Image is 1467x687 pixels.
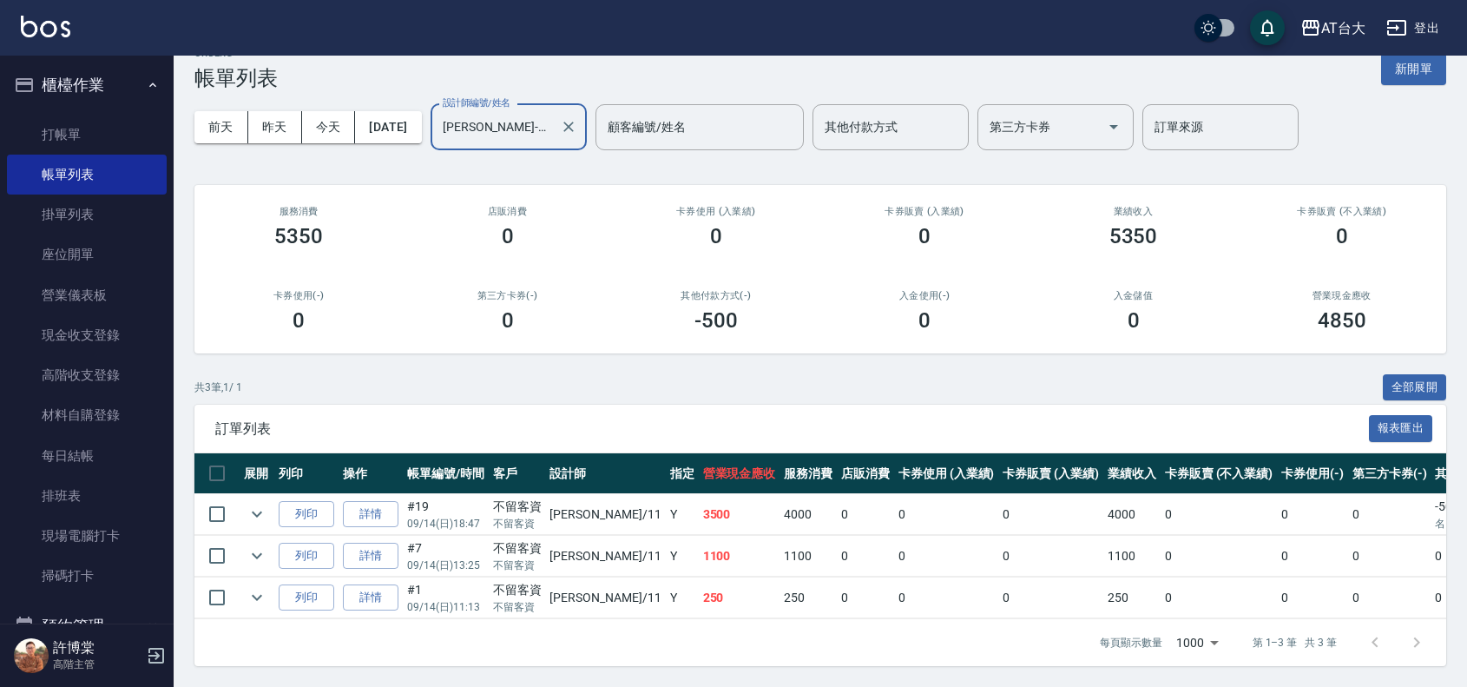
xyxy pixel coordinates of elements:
[780,578,837,618] td: 250
[998,578,1103,618] td: 0
[407,516,484,532] p: 09/14 (日) 18:47
[1250,10,1285,45] button: save
[1369,415,1433,442] button: 報表匯出
[1321,17,1365,39] div: AT台大
[7,315,167,355] a: 現金收支登錄
[493,498,542,516] div: 不留客資
[894,494,999,535] td: 0
[1109,224,1158,248] h3: 5350
[1348,453,1431,494] th: 第三方卡券(-)
[1049,290,1216,301] h2: 入金儲值
[1277,578,1348,618] td: 0
[556,115,581,139] button: Clear
[1100,635,1162,651] p: 每頁顯示數量
[7,155,167,195] a: 帳單列表
[918,308,931,333] h3: 0
[841,206,1008,217] h2: 卡券販賣 (入業績)
[780,494,837,535] td: 4000
[248,111,302,143] button: 昨天
[194,111,248,143] button: 前天
[1277,494,1348,535] td: 0
[489,453,546,494] th: 客戶
[666,494,699,535] td: Y
[894,578,999,618] td: 0
[1259,290,1425,301] h2: 營業現金應收
[403,453,489,494] th: 帳單編號/時間
[279,501,334,528] button: 列印
[837,494,894,535] td: 0
[666,536,699,577] td: Y
[493,558,542,573] p: 不留客資
[7,355,167,395] a: 高階收支登錄
[443,96,510,109] label: 設計師編號/姓名
[14,638,49,673] img: Person
[502,308,514,333] h3: 0
[894,453,999,494] th: 卡券使用 (入業績)
[710,224,722,248] h3: 0
[998,453,1103,494] th: 卡券販賣 (入業績)
[1277,536,1348,577] td: 0
[1103,494,1161,535] td: 4000
[1381,60,1446,76] a: 新開單
[215,420,1369,438] span: 訂單列表
[493,581,542,599] div: 不留客資
[1348,536,1431,577] td: 0
[302,111,356,143] button: 今天
[7,556,167,596] a: 掃碼打卡
[699,494,780,535] td: 3500
[837,578,894,618] td: 0
[7,604,167,649] button: 預約管理
[699,536,780,577] td: 1100
[1379,12,1446,44] button: 登出
[7,395,167,435] a: 材料自購登錄
[424,206,590,217] h2: 店販消費
[424,290,590,301] h2: 第三方卡券(-)
[244,501,270,527] button: expand row
[780,536,837,577] td: 1100
[545,494,665,535] td: [PERSON_NAME] /11
[998,536,1103,577] td: 0
[7,436,167,476] a: 每日結帳
[545,453,665,494] th: 設計師
[493,539,542,558] div: 不留客資
[1383,374,1447,401] button: 全部展開
[244,543,270,569] button: expand row
[699,578,780,618] td: 250
[274,224,323,248] h3: 5350
[7,115,167,155] a: 打帳單
[403,536,489,577] td: #7
[694,308,738,333] h3: -500
[1259,206,1425,217] h2: 卡券販賣 (不入業績)
[1161,578,1277,618] td: 0
[545,578,665,618] td: [PERSON_NAME] /11
[493,516,542,532] p: 不留客資
[1277,453,1348,494] th: 卡券使用(-)
[343,585,398,611] a: 詳情
[407,599,484,615] p: 09/14 (日) 11:13
[1100,113,1128,141] button: Open
[841,290,1008,301] h2: 入金使用(-)
[7,235,167,274] a: 座位開單
[1049,206,1216,217] h2: 業績收入
[1103,536,1161,577] td: 1100
[53,657,141,672] p: 高階主管
[1161,453,1277,494] th: 卡券販賣 (不入業績)
[343,501,398,528] a: 詳情
[493,599,542,615] p: 不留客資
[279,543,334,570] button: 列印
[1348,578,1431,618] td: 0
[240,453,274,494] th: 展開
[1336,224,1348,248] h3: 0
[1161,536,1277,577] td: 0
[194,380,242,395] p: 共 3 筆, 1 / 1
[407,558,484,573] p: 09/14 (日) 13:25
[403,494,489,535] td: #19
[7,275,167,315] a: 營業儀表板
[1103,453,1161,494] th: 業績收入
[21,16,70,37] img: Logo
[502,224,514,248] h3: 0
[1293,10,1372,46] button: AT台大
[7,476,167,516] a: 排班表
[998,494,1103,535] td: 0
[7,516,167,556] a: 現場電腦打卡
